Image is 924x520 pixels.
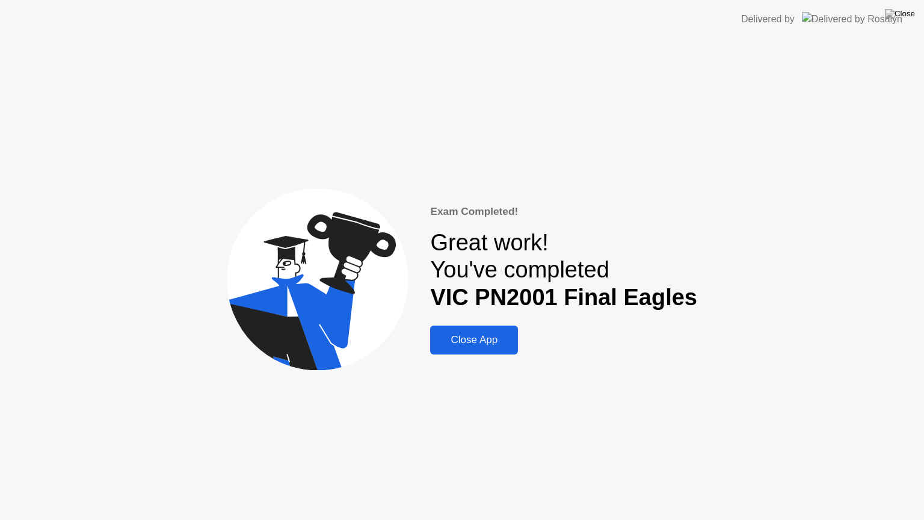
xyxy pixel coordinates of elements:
b: VIC PN2001 Final Eagles [430,285,697,310]
img: Close [885,9,915,19]
div: Great work! You've completed [430,229,697,312]
div: Delivered by [741,12,795,26]
div: Exam Completed! [430,204,697,220]
button: Close App [430,326,518,354]
div: Close App [434,334,514,346]
img: Delivered by Rosalyn [802,12,902,26]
